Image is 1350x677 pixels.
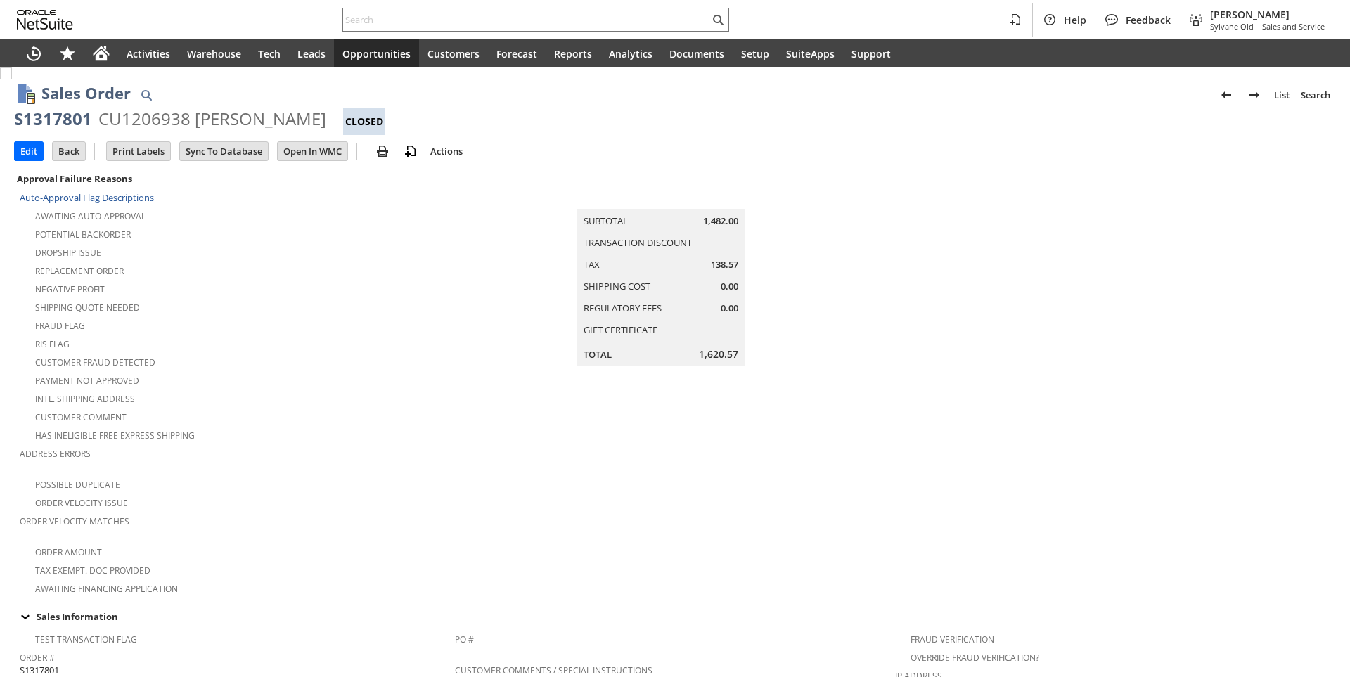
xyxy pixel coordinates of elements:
[187,47,241,60] span: Warehouse
[1064,13,1086,27] span: Help
[35,338,70,350] a: RIS flag
[180,142,268,160] input: Sync To Database
[1262,21,1325,32] span: Sales and Service
[17,10,73,30] svg: logo
[1256,21,1259,32] span: -
[138,86,155,103] img: Quick Find
[35,247,101,259] a: Dropship Issue
[496,47,537,60] span: Forecast
[733,39,778,67] a: Setup
[343,108,385,135] div: Closed
[584,302,662,314] a: Regulatory Fees
[35,479,120,491] a: Possible Duplicate
[35,228,131,240] a: Potential Backorder
[584,323,657,336] a: Gift Certificate
[20,515,129,527] a: Order Velocity Matches
[250,39,289,67] a: Tech
[17,39,51,67] a: Recent Records
[584,348,612,361] a: Total
[258,47,281,60] span: Tech
[14,607,1336,626] td: Sales Information
[778,39,843,67] a: SuiteApps
[20,664,59,677] span: S1317801
[427,47,480,60] span: Customers
[14,108,92,130] div: S1317801
[711,258,738,271] span: 138.57
[35,375,139,387] a: Payment not approved
[278,142,347,160] input: Open In WMC
[374,143,391,160] img: print.svg
[1218,86,1235,103] img: Previous
[721,302,738,315] span: 0.00
[455,633,474,645] a: PO #
[669,47,724,60] span: Documents
[488,39,546,67] a: Forecast
[721,280,738,293] span: 0.00
[741,47,769,60] span: Setup
[20,191,154,204] a: Auto-Approval Flag Descriptions
[1126,13,1171,27] span: Feedback
[20,448,91,460] a: Address Errors
[51,39,84,67] div: Shortcuts
[20,652,55,664] a: Order #
[35,320,85,332] a: Fraud Flag
[41,82,131,105] h1: Sales Order
[851,47,891,60] span: Support
[127,47,170,60] span: Activities
[334,39,419,67] a: Opportunities
[118,39,179,67] a: Activities
[297,47,326,60] span: Leads
[53,142,85,160] input: Back
[35,565,150,576] a: Tax Exempt. Doc Provided
[343,11,709,28] input: Search
[25,45,42,62] svg: Recent Records
[35,283,105,295] a: Negative Profit
[35,411,127,423] a: Customer Comment
[911,652,1039,664] a: Override Fraud Verification?
[35,393,135,405] a: Intl. Shipping Address
[35,302,140,314] a: Shipping Quote Needed
[609,47,652,60] span: Analytics
[419,39,488,67] a: Customers
[703,214,738,228] span: 1,482.00
[14,169,449,188] div: Approval Failure Reasons
[98,108,326,130] div: CU1206938 [PERSON_NAME]
[546,39,600,67] a: Reports
[709,11,726,28] svg: Search
[455,664,652,676] a: Customer Comments / Special Instructions
[584,258,600,271] a: Tax
[661,39,733,67] a: Documents
[179,39,250,67] a: Warehouse
[84,39,118,67] a: Home
[35,210,146,222] a: Awaiting Auto-Approval
[107,142,170,160] input: Print Labels
[584,214,628,227] a: Subtotal
[786,47,835,60] span: SuiteApps
[15,142,43,160] input: Edit
[699,347,738,361] span: 1,620.57
[1295,84,1336,106] a: Search
[425,145,468,157] a: Actions
[342,47,411,60] span: Opportunities
[1210,8,1325,21] span: [PERSON_NAME]
[600,39,661,67] a: Analytics
[35,546,102,558] a: Order Amount
[35,265,124,277] a: Replacement Order
[1268,84,1295,106] a: List
[911,633,994,645] a: Fraud Verification
[35,497,128,509] a: Order Velocity Issue
[584,280,650,292] a: Shipping Cost
[1246,86,1263,103] img: Next
[584,236,692,249] a: Transaction Discount
[35,633,137,645] a: Test Transaction Flag
[35,583,178,595] a: Awaiting Financing Application
[59,45,76,62] svg: Shortcuts
[93,45,110,62] svg: Home
[35,430,195,441] a: Has Ineligible Free Express Shipping
[402,143,419,160] img: add-record.svg
[14,607,1330,626] div: Sales Information
[1210,21,1254,32] span: Sylvane Old
[35,356,155,368] a: Customer Fraud Detected
[577,187,745,209] caption: Summary
[843,39,899,67] a: Support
